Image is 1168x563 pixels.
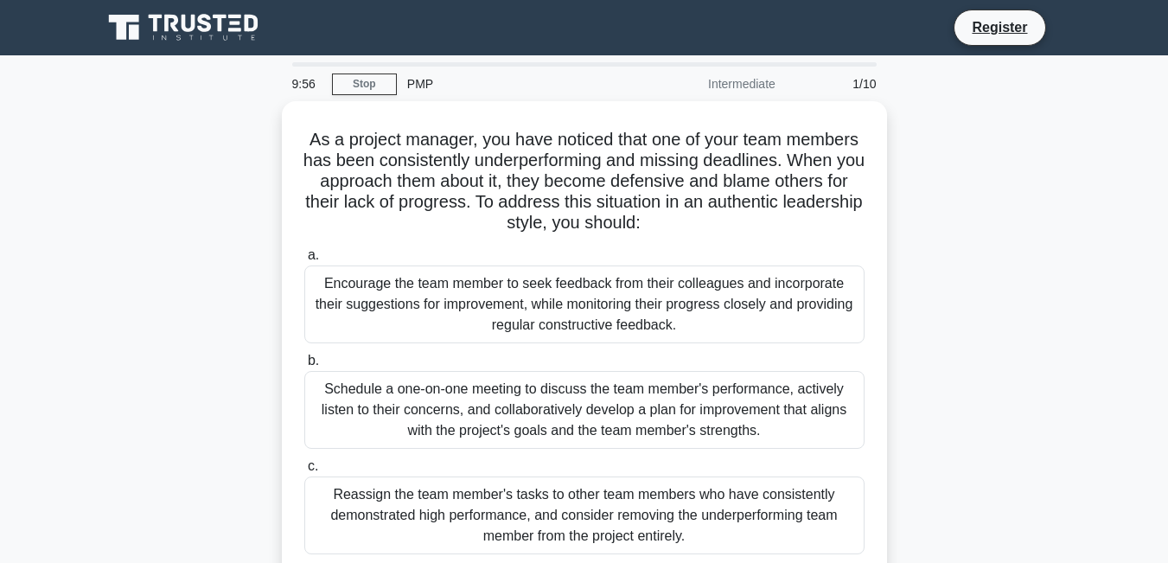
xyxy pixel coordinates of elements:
div: 1/10 [786,67,887,101]
div: 9:56 [282,67,332,101]
div: Intermediate [635,67,786,101]
span: b. [308,353,319,368]
a: Register [961,16,1037,38]
a: Stop [332,74,397,95]
div: Encourage the team member to seek feedback from their colleagues and incorporate their suggestion... [304,266,865,343]
span: c. [308,458,318,473]
div: Schedule a one-on-one meeting to discuss the team member's performance, actively listen to their ... [304,371,865,449]
div: Reassign the team member's tasks to other team members who have consistently demonstrated high pe... [304,477,865,554]
div: PMP [397,67,635,101]
h5: As a project manager, you have noticed that one of your team members has been consistently underp... [303,129,866,234]
span: a. [308,247,319,262]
